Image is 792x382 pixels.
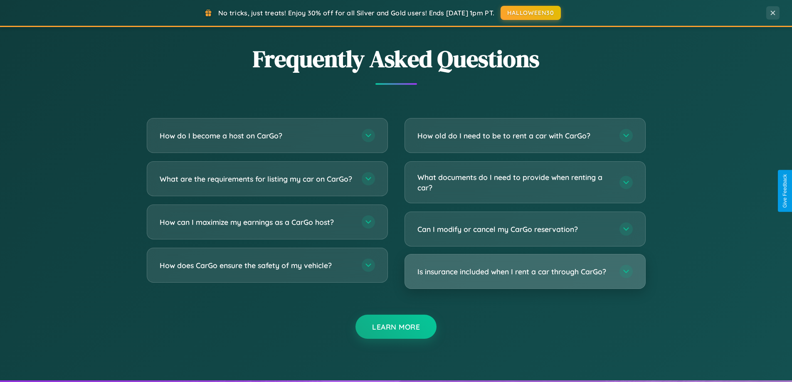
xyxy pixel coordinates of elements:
[417,131,611,141] h3: How old do I need to be to rent a car with CarGo?
[160,260,353,271] h3: How does CarGo ensure the safety of my vehicle?
[355,315,437,339] button: Learn More
[160,174,353,184] h3: What are the requirements for listing my car on CarGo?
[782,174,788,208] div: Give Feedback
[160,217,353,227] h3: How can I maximize my earnings as a CarGo host?
[417,266,611,277] h3: Is insurance included when I rent a car through CarGo?
[160,131,353,141] h3: How do I become a host on CarGo?
[417,172,611,192] h3: What documents do I need to provide when renting a car?
[417,224,611,234] h3: Can I modify or cancel my CarGo reservation?
[218,9,494,17] span: No tricks, just treats! Enjoy 30% off for all Silver and Gold users! Ends [DATE] 1pm PT.
[501,6,561,20] button: HALLOWEEN30
[147,43,646,75] h2: Frequently Asked Questions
